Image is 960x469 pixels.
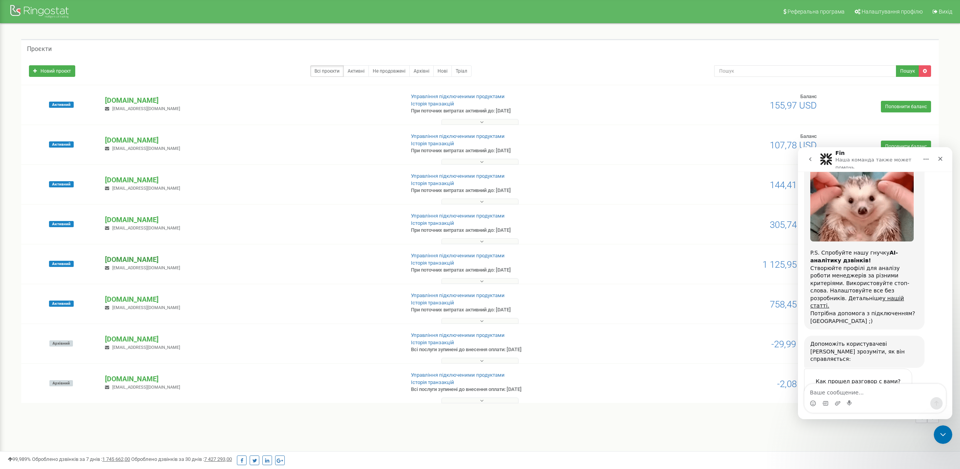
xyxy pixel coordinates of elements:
[6,221,148,276] div: Fin говорит…
[411,386,628,393] p: Всі послуги зупинені до внесення оплати: [DATE]
[770,299,817,310] span: 758,45 USD
[112,265,180,270] span: [EMAIL_ADDRESS][DOMAIN_NAME]
[770,140,817,151] span: 107,78 USD
[939,8,952,15] span: Вихід
[411,340,454,345] a: Історія транзакцій
[105,215,398,225] p: [DOMAIN_NAME]
[896,65,919,77] button: Пошук
[12,253,18,259] button: Средство выбора эмодзи
[411,379,454,385] a: Історія транзакцій
[49,221,74,227] span: Активний
[433,65,452,77] a: Нові
[105,374,398,384] p: [DOMAIN_NAME]
[131,456,232,462] span: Оброблено дзвінків за 30 днів :
[862,8,923,15] span: Налаштування профілю
[49,102,74,108] span: Активний
[6,189,148,221] div: Fin говорит…
[770,180,817,190] span: 144,41 USD
[12,117,120,163] div: Створюйте профілі для аналізу роботи менеджерів за різними критеріями. Використовуйте стоп-слова....
[770,100,817,111] span: 155,97 USD
[49,141,74,148] span: Активний
[881,141,931,152] a: Поповнити баланс
[37,253,43,259] button: Добавить вложение
[105,294,398,304] p: [DOMAIN_NAME]
[411,101,454,107] a: Історія транзакцій
[12,102,120,117] div: P.S. Спробуйте нашу гнучку
[411,213,505,219] a: Управління підключеними продуктами
[411,107,628,115] p: При поточних витратах активний до: [DATE]
[411,147,628,155] p: При поточних витратах активний до: [DATE]
[411,220,454,226] a: Історія транзакцій
[411,332,505,338] a: Управління підключеними продуктами
[368,65,410,77] a: Не продовжені
[112,305,180,310] span: [EMAIL_ADDRESS][DOMAIN_NAME]
[409,65,434,77] a: Архівні
[49,261,74,267] span: Активний
[112,146,180,151] span: [EMAIL_ADDRESS][DOMAIN_NAME]
[32,456,130,462] span: Оброблено дзвінків за 7 днів :
[27,46,52,53] h5: Проєкти
[411,141,454,146] a: Історія транзакцій
[112,385,180,390] span: [EMAIL_ADDRESS][DOMAIN_NAME]
[798,147,952,419] iframe: Intercom live chat
[12,163,120,178] div: Потрібна допомога з підключенням? [GEOGRAPHIC_DATA] ;)
[12,148,106,162] a: у нашій статті.
[411,180,454,186] a: Історія транзакцій
[12,193,120,216] div: Допоможіть користувачеві [PERSON_NAME] зрозуміти, як він справляється:
[451,65,472,77] a: Тріал
[411,292,505,298] a: Управління підключеними продуктами
[411,372,505,378] a: Управління підключеними продуктами
[8,456,31,462] span: 99,989%
[800,133,817,139] span: Баланс
[112,226,180,231] span: [EMAIL_ADDRESS][DOMAIN_NAME]
[7,237,148,250] textarea: Ваше сообщение...
[934,425,952,444] iframe: Intercom live chat
[411,173,505,179] a: Управління підключеними продуктами
[112,345,180,350] span: [EMAIL_ADDRESS][DOMAIN_NAME]
[411,346,628,353] p: Всі послуги зупинені до внесення оплати: [DATE]
[6,189,127,221] div: Допоможіть користувачеві [PERSON_NAME] зрозуміти, як він справляється:
[105,135,398,145] p: [DOMAIN_NAME]
[24,253,30,259] button: Средство выбора GIF-файла
[105,175,398,185] p: [DOMAIN_NAME]
[49,253,55,259] button: Start recording
[411,306,628,314] p: При поточних витратах активний до: [DATE]
[49,181,74,187] span: Активний
[49,380,73,386] span: Архівний
[105,95,398,105] p: [DOMAIN_NAME]
[112,106,180,111] span: [EMAIL_ADDRESS][DOMAIN_NAME]
[777,379,817,389] span: -2,08 USD
[881,101,931,112] a: Поповнити баланс
[112,186,180,191] span: [EMAIL_ADDRESS][DOMAIN_NAME]
[411,187,628,194] p: При поточних витратах активний до: [DATE]
[411,93,505,99] a: Управління підключеними продуктами
[411,253,505,258] a: Управління підключеними продуктами
[29,65,75,77] a: Новий проєкт
[105,255,398,265] p: [DOMAIN_NAME]
[771,339,817,350] span: -29,99 UAH
[411,267,628,274] p: При поточних витратах активний до: [DATE]
[132,250,145,262] button: Отправить сообщение…
[105,334,398,344] p: [DOMAIN_NAME]
[310,65,344,77] a: Всі проєкти
[102,456,130,462] u: 1 745 662,00
[411,260,454,266] a: Історія транзакцій
[343,65,369,77] a: Активні
[800,93,817,99] span: Баланс
[49,340,73,347] span: Архівний
[204,456,232,462] u: 7 427 293,00
[411,133,505,139] a: Управління підключеними продуктами
[14,229,106,239] div: Как прошел разговор с вами?
[49,301,74,307] span: Активний
[714,65,896,77] input: Пошук
[762,259,817,270] span: 1 125,95 USD
[788,8,845,15] span: Реферальна програма
[411,300,454,306] a: Історія транзакцій
[770,219,817,230] span: 305,74 USD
